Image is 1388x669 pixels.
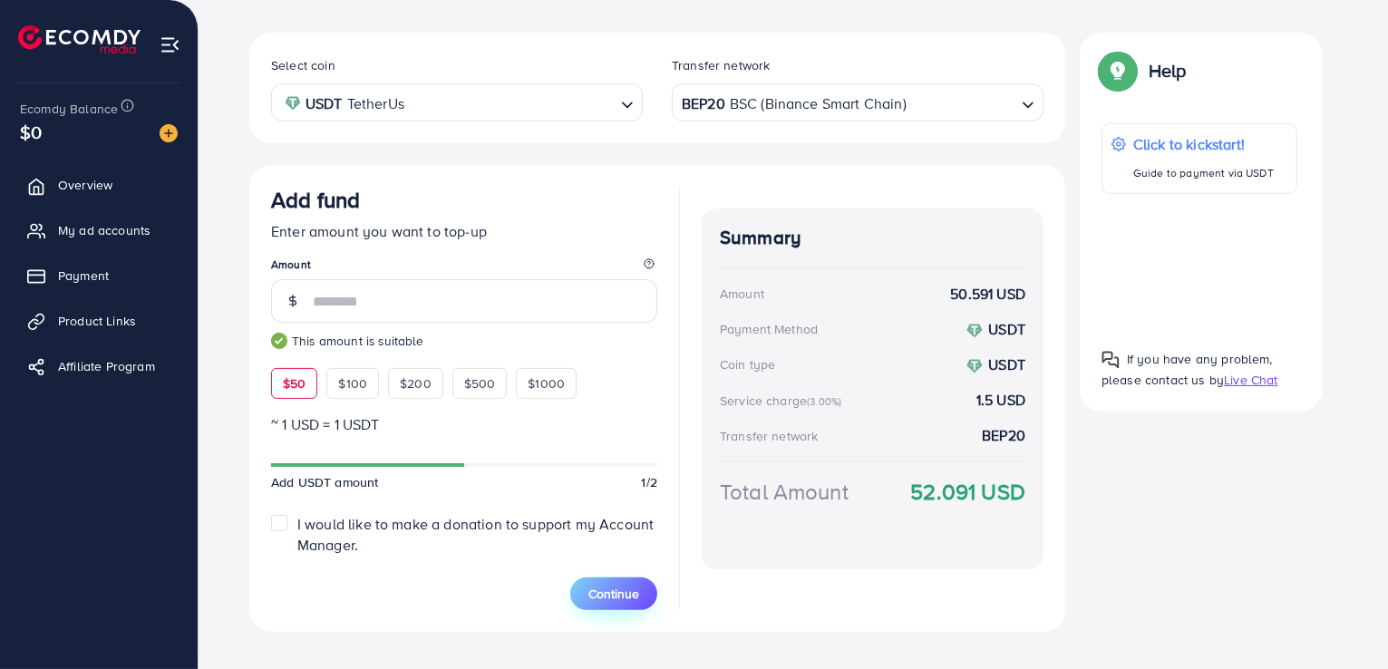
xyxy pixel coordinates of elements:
p: Enter amount you want to top-up [271,220,657,242]
p: Guide to payment via USDT [1133,162,1274,184]
span: I would like to make a donation to support my Account Manager. [297,514,654,555]
span: $0 [20,119,42,145]
div: Coin type [720,355,775,373]
img: menu [160,34,180,55]
a: Product Links [14,303,184,339]
span: Affiliate Program [58,357,155,375]
img: coin [966,323,983,339]
img: image [160,124,178,142]
button: Continue [570,577,657,610]
span: Overview [58,176,112,194]
img: Popup guide [1102,351,1120,369]
small: This amount is suitable [271,332,657,350]
input: Search for option [908,89,1014,117]
span: Continue [588,585,639,603]
div: Amount [720,285,764,303]
div: Transfer network [720,427,819,445]
span: $500 [464,374,496,393]
span: Live Chat [1224,371,1277,389]
strong: 1.5 USD [976,390,1025,411]
span: 1/2 [642,473,657,491]
span: Ecomdy Balance [20,100,118,118]
a: Payment [14,257,184,294]
span: $50 [283,374,306,393]
strong: USDT [306,91,343,117]
label: Select coin [271,56,335,74]
iframe: Chat [1311,587,1374,655]
p: ~ 1 USD = 1 USDT [271,413,657,435]
div: Service charge [720,392,847,410]
legend: Amount [271,257,657,279]
span: Payment [58,267,109,285]
span: $200 [400,374,432,393]
div: Total Amount [720,476,849,508]
small: (3.00%) [807,394,841,409]
span: Product Links [58,312,136,330]
p: Click to kickstart! [1133,133,1274,155]
h4: Summary [720,227,1025,249]
div: Payment Method [720,320,818,338]
img: coin [285,95,301,111]
strong: BEP20 [682,91,725,117]
a: Overview [14,167,184,203]
img: guide [271,333,287,349]
strong: USDT [988,354,1025,374]
strong: BEP20 [982,425,1025,446]
p: Help [1149,60,1187,82]
span: $100 [338,374,367,393]
div: Search for option [271,83,643,121]
strong: 52.091 USD [910,476,1025,508]
strong: USDT [988,319,1025,339]
span: BSC (Binance Smart Chain) [730,91,907,117]
div: Search for option [672,83,1043,121]
span: $1000 [528,374,565,393]
span: If you have any problem, please contact us by [1102,350,1273,389]
img: Popup guide [1102,54,1134,87]
h3: Add fund [271,187,360,213]
strong: 50.591 USD [950,284,1025,305]
a: My ad accounts [14,212,184,248]
img: logo [18,25,141,53]
span: Add USDT amount [271,473,378,491]
label: Transfer network [672,56,771,74]
span: My ad accounts [58,221,150,239]
span: TetherUs [347,91,404,117]
input: Search for option [410,89,614,117]
a: Affiliate Program [14,348,184,384]
img: coin [966,358,983,374]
